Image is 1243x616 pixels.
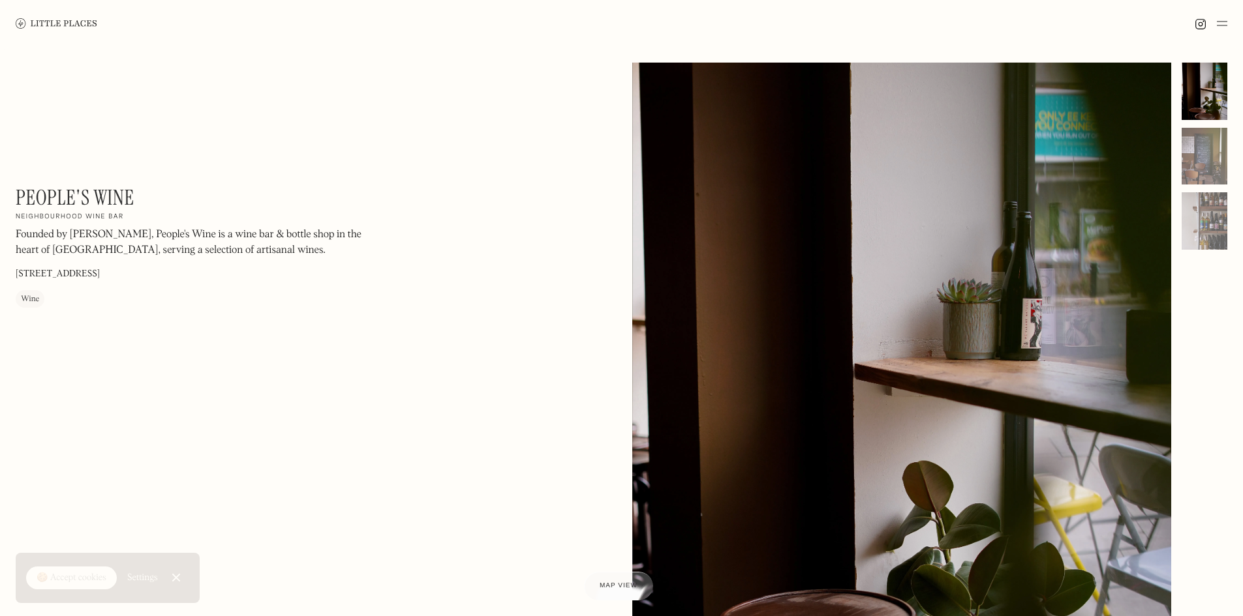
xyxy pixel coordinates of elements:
a: Close Cookie Popup [163,565,189,591]
a: Map view [584,572,653,600]
h1: People's Wine [16,185,134,210]
span: Map view [600,582,637,589]
div: Close Cookie Popup [176,578,176,578]
div: Wine [21,293,39,306]
div: Settings [127,573,158,582]
p: Founded by [PERSON_NAME], People's Wine is a wine bar & bottle shop in the heart of [GEOGRAPHIC_D... [16,227,368,258]
p: [STREET_ADDRESS] [16,267,100,281]
h2: Neighbourhood wine bar [16,213,124,222]
a: 🍪 Accept cookies [26,566,117,590]
a: Settings [127,563,158,593]
div: 🍪 Accept cookies [37,572,106,585]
